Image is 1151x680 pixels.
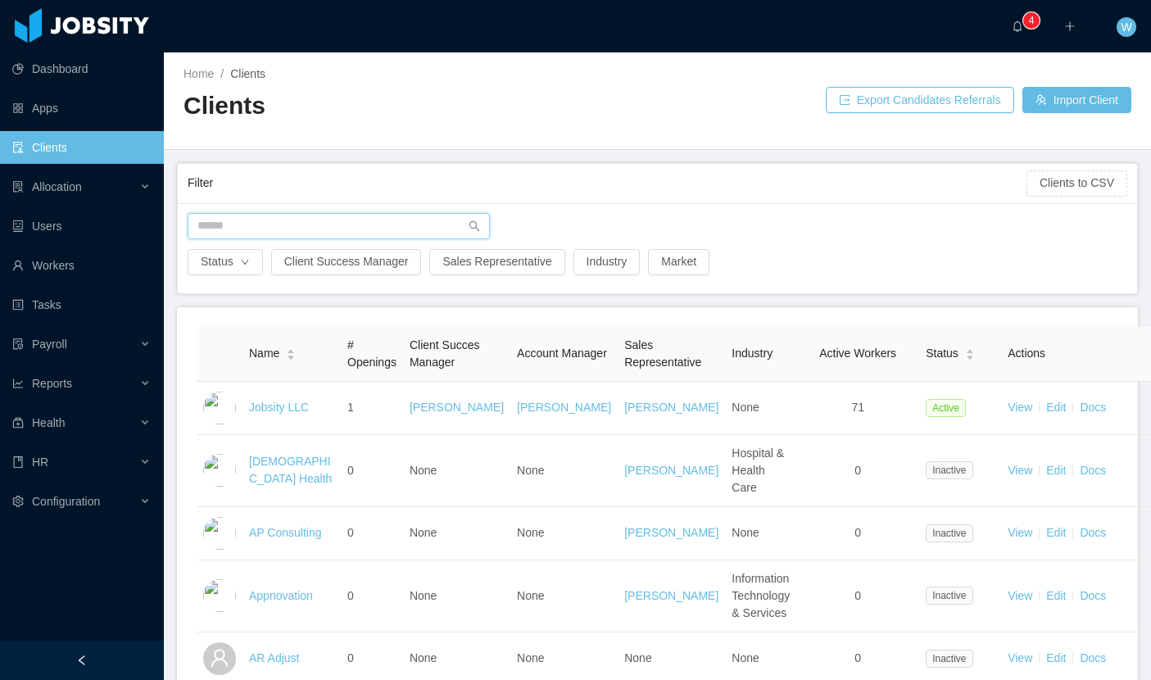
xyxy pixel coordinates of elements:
[12,456,24,468] i: icon: book
[249,345,279,362] span: Name
[965,353,974,358] i: icon: caret-down
[1080,589,1106,602] a: Docs
[1022,87,1131,113] button: icon: usergroup-addImport Client
[648,249,709,275] button: Market
[796,382,919,435] td: 71
[230,67,265,80] span: Clients
[1080,526,1106,539] a: Docs
[12,338,24,350] i: icon: file-protect
[1026,170,1127,197] button: Clients to CSV
[1012,20,1023,32] i: icon: bell
[249,651,299,664] a: AR Adjust
[410,651,437,664] span: None
[1121,17,1131,37] span: W
[1064,20,1076,32] i: icon: plus
[926,345,958,362] span: Status
[517,347,607,360] span: Account Manager
[1008,464,1032,477] a: View
[1029,12,1035,29] p: 4
[410,589,437,602] span: None
[188,168,1026,198] div: Filter
[732,526,759,539] span: None
[1008,651,1032,664] a: View
[12,210,151,243] a: icon: robotUsers
[796,560,919,632] td: 0
[517,401,611,414] a: [PERSON_NAME]
[410,464,437,477] span: None
[624,338,701,369] span: Sales Representative
[796,507,919,560] td: 0
[12,417,24,428] i: icon: medicine-box
[203,454,236,487] img: 6a8e90c0-fa44-11e7-aaa7-9da49113f530_5a5d50e77f870-400w.png
[796,435,919,507] td: 0
[203,517,236,550] img: 6a95fc60-fa44-11e7-a61b-55864beb7c96_5a5d513336692-400w.png
[12,496,24,507] i: icon: setting
[732,401,759,414] span: None
[624,401,718,414] a: [PERSON_NAME]
[926,399,966,417] span: Active
[188,249,263,275] button: Statusicon: down
[12,378,24,389] i: icon: line-chart
[184,89,658,123] h2: Clients
[203,392,236,424] img: dc41d540-fa30-11e7-b498-73b80f01daf1_657caab8ac997-400w.png
[1046,526,1066,539] a: Edit
[1046,464,1066,477] a: Edit
[341,560,403,632] td: 0
[624,589,718,602] a: [PERSON_NAME]
[965,347,974,352] i: icon: caret-up
[965,347,975,358] div: Sort
[1080,401,1106,414] a: Docs
[32,416,65,429] span: Health
[926,587,972,605] span: Inactive
[249,401,309,414] a: Jobsity LLC
[624,651,651,664] span: None
[341,435,403,507] td: 0
[249,455,332,485] a: [DEMOGRAPHIC_DATA] Health
[429,249,564,275] button: Sales Representative
[517,464,544,477] span: None
[12,249,151,282] a: icon: userWorkers
[249,589,313,602] a: Appnovation
[184,67,214,80] a: Home
[12,52,151,85] a: icon: pie-chartDashboard
[624,526,718,539] a: [PERSON_NAME]
[926,650,972,668] span: Inactive
[271,249,422,275] button: Client Success Manager
[210,648,229,668] i: icon: user
[32,456,48,469] span: HR
[1080,651,1106,664] a: Docs
[1046,589,1066,602] a: Edit
[410,401,504,414] a: [PERSON_NAME]
[286,347,296,358] div: Sort
[732,347,773,360] span: Industry
[624,464,718,477] a: [PERSON_NAME]
[1080,464,1106,477] a: Docs
[517,651,544,664] span: None
[732,447,784,494] span: Hospital & Health Care
[32,377,72,390] span: Reports
[926,461,972,479] span: Inactive
[287,353,296,358] i: icon: caret-down
[12,131,151,164] a: icon: auditClients
[12,92,151,125] a: icon: appstoreApps
[1008,347,1045,360] span: Actions
[12,288,151,321] a: icon: profileTasks
[410,338,480,369] span: Client Succes Manager
[32,495,100,508] span: Configuration
[826,87,1014,113] button: icon: exportExport Candidates Referrals
[12,181,24,193] i: icon: solution
[1008,589,1032,602] a: View
[32,180,82,193] span: Allocation
[819,347,896,360] span: Active Workers
[347,338,397,369] span: # Openings
[287,347,296,352] i: icon: caret-up
[732,572,790,619] span: Information Technology & Services
[410,526,437,539] span: None
[347,401,354,414] span: 1
[469,220,480,232] i: icon: search
[1008,526,1032,539] a: View
[203,579,236,612] img: 6a96eda0-fa44-11e7-9f69-c143066b1c39_5a5d5161a4f93-400w.png
[220,67,224,80] span: /
[573,249,641,275] button: Industry
[1023,12,1040,29] sup: 4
